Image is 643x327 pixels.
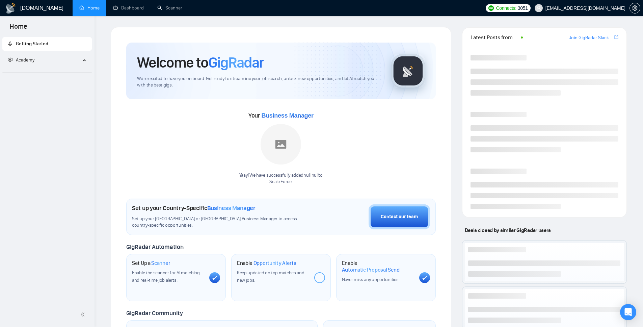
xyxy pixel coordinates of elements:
span: rocket [8,41,12,46]
span: GigRadar Automation [126,243,183,251]
div: Contact our team [381,213,418,221]
span: export [614,34,618,40]
h1: Set up your Country-Specific [132,204,256,212]
li: Academy Homepage [2,70,92,74]
span: Home [4,22,33,36]
span: setting [630,5,640,11]
div: Open Intercom Messenger [620,304,636,320]
a: dashboardDashboard [113,5,144,11]
span: Connects: [496,4,516,12]
span: fund-projection-screen [8,57,12,62]
a: export [614,34,618,41]
img: logo [5,3,16,14]
span: GigRadar Community [126,309,183,317]
span: Set up your [GEOGRAPHIC_DATA] or [GEOGRAPHIC_DATA] Business Manager to access country-specific op... [132,216,311,229]
span: double-left [80,311,87,318]
span: Latest Posts from the GigRadar Community [471,33,519,42]
a: searchScanner [157,5,182,11]
span: Business Manager [207,204,256,212]
li: Getting Started [2,37,92,51]
span: Business Manager [261,112,313,119]
span: GigRadar [208,53,264,72]
span: Automatic Proposal Send [342,267,400,273]
span: Academy [16,57,34,63]
div: Yaay! We have successfully added null null to [239,172,323,185]
span: 3051 [518,4,528,12]
p: Scale Force . [239,179,323,185]
span: Getting Started [16,41,48,47]
span: Academy [8,57,34,63]
h1: Enable [237,260,296,267]
span: Never miss any opportunities. [342,277,399,282]
span: We're excited to have you on board. Get ready to streamline your job search, unlock new opportuni... [137,76,380,89]
span: Keep updated on top matches and new jobs. [237,270,304,283]
h1: Enable [342,260,414,273]
span: Enable the scanner for AI matching and real-time job alerts. [132,270,200,283]
h1: Set Up a [132,260,170,267]
button: Contact our team [369,204,430,229]
span: Opportunity Alerts [253,260,296,267]
span: Deals closed by similar GigRadar users [462,224,554,236]
a: homeHome [79,5,100,11]
img: placeholder.png [261,124,301,165]
a: Join GigRadar Slack Community [569,34,613,42]
button: setting [629,3,640,14]
img: gigradar-logo.png [391,54,425,88]
h1: Welcome to [137,53,264,72]
img: upwork-logo.png [488,5,494,11]
span: user [536,6,541,10]
span: Scanner [151,260,170,267]
a: setting [629,5,640,11]
span: Your [248,112,314,119]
